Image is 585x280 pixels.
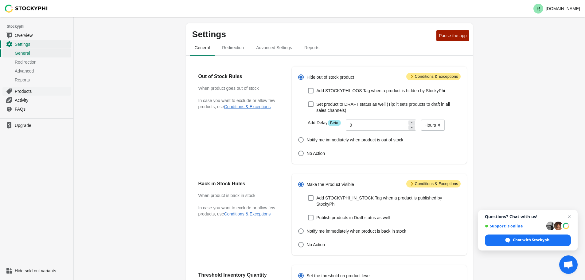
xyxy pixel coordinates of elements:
button: Conditions & Exceptions [224,104,271,109]
span: Reports [299,42,324,53]
a: Hide sold out variants [2,266,71,275]
a: Reports [2,75,71,84]
span: Pause the app [439,33,466,38]
span: Activity [15,97,70,103]
img: Stockyphi [5,5,48,13]
span: Set product to DRAFT status as well (Tip: it sets products to draft in all sales channels) [316,101,460,113]
h3: When product is back in stock [198,192,280,199]
a: Advanced [2,66,71,75]
text: R [536,6,540,11]
span: Reports [15,77,70,83]
button: Advanced settings [250,40,298,56]
span: Questions? Chat with us! [485,214,571,219]
span: Close chat [566,213,573,220]
span: Chat with Stockyphi [513,237,551,243]
span: Upgrade [15,122,70,128]
h2: Out of Stock Rules [198,73,280,80]
span: General [190,42,215,53]
span: Advanced Settings [251,42,297,53]
span: Advanced [15,68,70,74]
h3: When product goes out of stock [198,85,280,91]
span: Conditions & Exceptions [406,180,461,187]
span: No Action [306,150,325,156]
span: Beta [328,120,341,126]
a: Redirection [2,57,71,66]
span: Hide sold out variants [15,268,70,274]
div: Chat with Stockyphi [485,235,571,246]
span: Add STOCKYPHI_OOS Tag when a product is hidden by StockyPhi [316,88,445,94]
span: Redirection [217,42,249,53]
span: Add STOCKYPHI_IN_STOCK Tag when a product is published by StockyPhi [316,195,460,207]
p: [DOMAIN_NAME] [546,6,580,11]
span: Notify me immediately when product is back in stock [306,228,406,234]
a: General [2,49,71,57]
span: No Action [306,242,325,248]
a: Activity [2,96,71,105]
h2: Threshold Inventory Quantity [198,271,280,279]
a: Overview [2,31,71,40]
a: Products [2,87,71,96]
p: Settings [192,30,434,39]
span: Overview [15,32,70,38]
a: Settings [2,40,71,49]
button: Conditions & Exceptions [224,211,271,216]
button: reports [298,40,326,56]
button: Pause the app [436,30,469,41]
span: Hide out of stock product [306,74,354,80]
span: Stockyphi [7,23,73,30]
span: Notify me immediately when product is out of stock [306,137,403,143]
label: Add Delay [308,120,341,126]
a: Upgrade [2,121,71,130]
span: General [15,50,70,56]
button: Avatar with initials R[DOMAIN_NAME] [531,2,583,15]
span: FAQs [15,106,70,112]
span: Products [15,88,70,94]
span: Redirection [15,59,70,65]
span: Settings [15,41,70,47]
p: In case you want to exclude or allow few products, use [198,205,280,217]
p: In case you want to exclude or allow few products, use [198,97,280,110]
span: Publish products in Draft status as well [316,215,390,221]
span: Make the Product Visible [306,181,354,187]
h2: Back in Stock Rules [198,180,280,187]
button: redirection [216,40,250,56]
span: Support is online [485,224,544,228]
a: FAQs [2,105,71,113]
span: Set the threshold on product level [306,273,371,279]
button: general [189,40,216,56]
div: Open chat [559,255,578,274]
span: Avatar with initials R [533,4,543,14]
span: Conditions & Exceptions [406,73,461,80]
